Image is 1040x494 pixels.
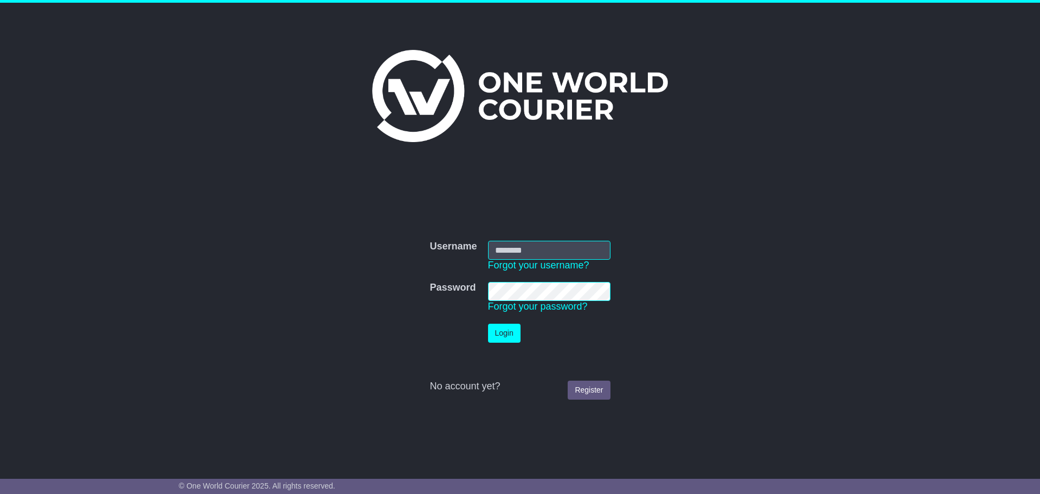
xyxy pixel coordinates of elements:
a: Register [568,381,610,400]
a: Forgot your password? [488,301,588,312]
a: Forgot your username? [488,260,589,271]
div: No account yet? [430,381,610,393]
label: Username [430,241,477,253]
span: © One World Courier 2025. All rights reserved. [179,482,335,490]
img: One World [372,50,668,142]
label: Password [430,282,476,294]
button: Login [488,324,521,343]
